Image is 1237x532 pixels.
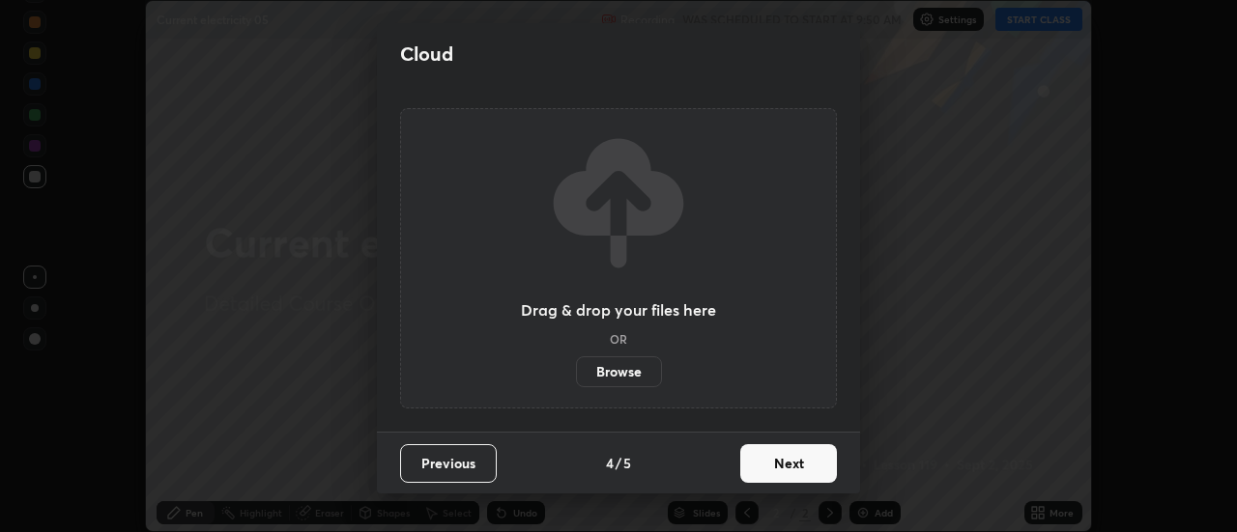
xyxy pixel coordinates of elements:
h2: Cloud [400,42,453,67]
button: Next [740,444,837,483]
h4: / [616,453,621,473]
button: Previous [400,444,497,483]
h4: 5 [623,453,631,473]
h5: OR [610,333,627,345]
h3: Drag & drop your files here [521,302,716,318]
h4: 4 [606,453,614,473]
